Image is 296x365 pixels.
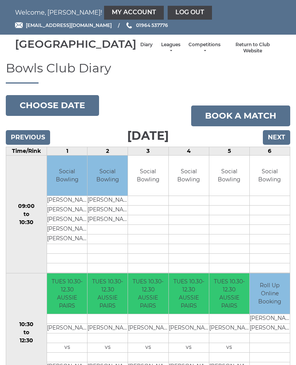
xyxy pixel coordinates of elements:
td: TUES 10.30-12.30 AUSSIE PAIRS [47,273,87,314]
td: [PERSON_NAME] [47,215,87,225]
td: vs [209,343,249,352]
td: [PERSON_NAME] [47,206,87,215]
td: 1 [47,147,87,155]
td: [PERSON_NAME] [250,314,290,323]
td: vs [128,343,168,352]
td: [PERSON_NAME] [87,323,128,333]
a: Log out [168,6,212,20]
td: [PERSON_NAME] [47,323,87,333]
td: Roll Up Online Booking [250,273,290,314]
td: 2 [87,147,128,155]
td: [PERSON_NAME] [47,196,87,206]
img: Phone us [126,22,132,28]
a: Book a match [191,105,290,126]
td: TUES 10.30-12.30 AUSSIE PAIRS [209,273,249,314]
a: Diary [140,42,153,48]
td: [PERSON_NAME] [250,323,290,333]
td: vs [47,343,87,352]
input: Next [263,130,290,145]
a: Competitions [188,42,220,54]
a: Leagues [160,42,181,54]
td: 4 [168,147,209,155]
td: [PERSON_NAME] [169,323,209,333]
button: Choose date [6,95,99,116]
td: Social Bowling [250,156,290,196]
a: Email [EMAIL_ADDRESS][DOMAIN_NAME] [15,22,112,29]
td: [PERSON_NAME] [128,323,168,333]
span: 01964 537776 [136,22,168,28]
td: 6 [249,147,290,155]
td: [PERSON_NAME] [47,225,87,234]
td: 3 [128,147,168,155]
td: Social Bowling [47,156,87,196]
td: TUES 10.30-12.30 AUSSIE PAIRS [128,273,168,314]
td: [PERSON_NAME] [47,234,87,244]
img: Email [15,22,23,28]
td: vs [87,343,128,352]
a: Return to Club Website [228,42,277,54]
a: My Account [104,6,164,20]
span: [EMAIL_ADDRESS][DOMAIN_NAME] [26,22,112,28]
td: [PERSON_NAME] [87,206,128,215]
td: [PERSON_NAME] [209,323,249,333]
td: Time/Rink [6,147,47,155]
div: [GEOGRAPHIC_DATA] [15,38,136,50]
td: [PERSON_NAME] [87,196,128,206]
td: Social Bowling [128,156,168,196]
td: Social Bowling [209,156,249,196]
td: [PERSON_NAME] [87,215,128,225]
nav: Welcome, [PERSON_NAME]! [15,6,281,20]
input: Previous [6,130,50,145]
h1: Bowls Club Diary [6,61,290,84]
td: 5 [209,147,249,155]
td: vs [169,343,209,352]
a: Phone us 01964 537776 [125,22,168,29]
td: TUES 10.30-12.30 AUSSIE PAIRS [87,273,128,314]
td: TUES 10.30-12.30 AUSSIE PAIRS [169,273,209,314]
td: Social Bowling [87,156,128,196]
td: 09:00 to 10:30 [6,155,47,273]
td: Social Bowling [169,156,209,196]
